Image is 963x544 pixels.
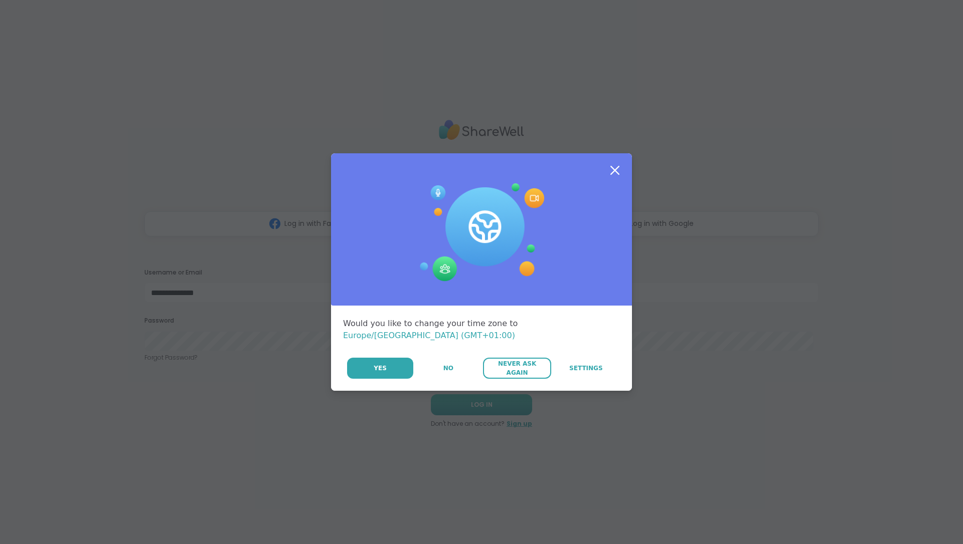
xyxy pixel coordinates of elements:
[569,364,603,373] span: Settings
[343,331,515,340] span: Europe/[GEOGRAPHIC_DATA] (GMT+01:00)
[419,183,544,282] img: Session Experience
[374,364,387,373] span: Yes
[488,359,546,377] span: Never Ask Again
[443,364,453,373] span: No
[483,358,551,379] button: Never Ask Again
[414,358,482,379] button: No
[552,358,620,379] a: Settings
[343,318,620,342] div: Would you like to change your time zone to
[347,358,413,379] button: Yes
